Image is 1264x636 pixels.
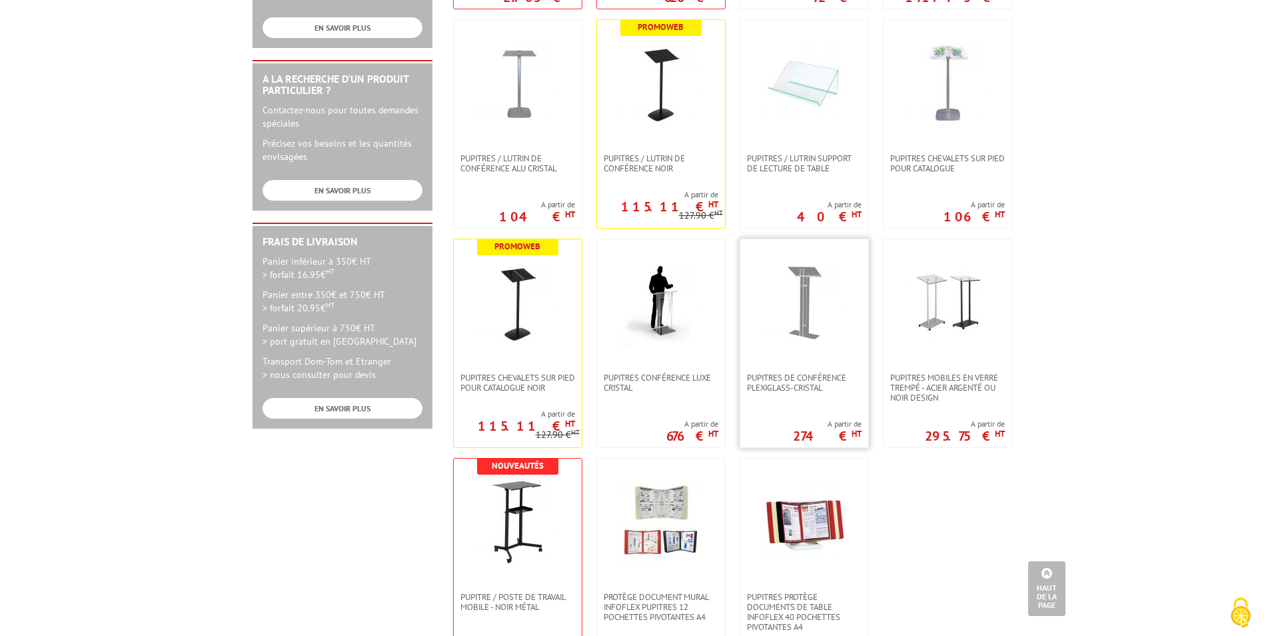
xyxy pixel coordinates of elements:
a: Pupitres protège documents de table Infoflex 40 pochettes pivotantes A4 [740,592,868,632]
sup: HT [565,209,575,220]
a: Pupitre / Poste de travail mobile - Noir métal [454,592,582,612]
span: A partir de [797,199,862,210]
span: Pupitres / lutrin de conférence Alu Cristal [460,153,575,173]
span: A partir de [925,419,1005,429]
a: Pupitres / lutrin de conférence Noir [597,153,725,173]
sup: HT [708,199,718,210]
a: Pupitres mobiles en verre trempé - acier argenté ou noir Design [884,373,1011,403]
p: Panier inférieur à 350€ HT [263,255,422,281]
h2: A la recherche d'un produit particulier ? [263,73,422,97]
b: Promoweb [494,241,540,252]
sup: HT [852,209,862,220]
sup: HT [995,209,1005,220]
span: Protège document mural Infoflex pupitres 12 pochettes pivotantes A4 [604,592,718,622]
a: Protège document mural Infoflex pupitres 12 pochettes pivotantes A4 [597,592,725,622]
b: Nouveautés [492,460,544,471]
img: Pupitres protège documents de table Infoflex 40 pochettes pivotantes A4 [761,479,848,565]
sup: HT [565,418,575,429]
p: 127.90 € [679,211,723,221]
img: Pupitres de conférence plexiglass-cristal [761,259,848,346]
a: PUPITRES CHEVALETS SUR PIED POUR CATALOGUE [884,153,1011,173]
p: 115.11 € [478,422,575,430]
img: Pupitre / Poste de travail mobile - Noir métal [474,479,561,565]
span: Pupitres Conférence Luxe Cristal [604,373,718,393]
span: Pupitre / Poste de travail mobile - Noir métal [460,592,575,612]
img: Pupitres mobiles en verre trempé - acier argenté ou noir Design [904,259,990,346]
a: Haut de la page [1028,561,1065,616]
span: PUPITRES CHEVALETS SUR PIED POUR CATALOGUE NOIR [460,373,575,393]
span: Pupitres de conférence plexiglass-cristal [747,373,862,393]
sup: HT [995,428,1005,439]
p: 106 € [944,213,1005,221]
a: EN SAVOIR PLUS [263,17,422,38]
sup: HT [326,300,334,309]
a: Pupitres / Lutrin support de lecture de table [740,153,868,173]
span: A partir de [597,189,718,200]
p: 295.75 € [925,432,1005,440]
span: Pupitres / Lutrin support de lecture de table [747,153,862,173]
button: Cookies (fenêtre modale) [1217,591,1264,636]
p: Transport Dom-Tom et Etranger [263,355,422,381]
span: A partir de [454,409,575,419]
p: Panier entre 350€ et 750€ HT [263,288,422,315]
span: Pupitres / lutrin de conférence Noir [604,153,718,173]
span: A partir de [944,199,1005,210]
span: A partir de [666,419,718,429]
p: 40 € [797,213,862,221]
img: Pupitres / lutrin de conférence Alu Cristal [474,40,561,127]
a: PUPITRES CHEVALETS SUR PIED POUR CATALOGUE NOIR [454,373,582,393]
img: Protège document mural Infoflex pupitres 12 pochettes pivotantes A4 [618,479,704,565]
span: > forfait 20.95€ [263,302,334,314]
img: Cookies (fenêtre modale) [1224,596,1257,629]
img: PUPITRES CHEVALETS SUR PIED POUR CATALOGUE NOIR [474,259,561,346]
a: Pupitres de conférence plexiglass-cristal [740,373,868,393]
sup: HT [326,267,334,276]
sup: HT [571,427,580,437]
p: Panier supérieur à 750€ HT [263,321,422,348]
span: > nous consulter pour devis [263,369,376,381]
p: 274 € [793,432,862,440]
span: A partir de [793,419,862,429]
sup: HT [852,428,862,439]
sup: HT [708,428,718,439]
span: PUPITRES CHEVALETS SUR PIED POUR CATALOGUE [890,153,1005,173]
span: Pupitres mobiles en verre trempé - acier argenté ou noir Design [890,373,1005,403]
p: 115.11 € [621,203,718,211]
p: Précisez vos besoins et les quantités envisagées [263,137,422,163]
a: Pupitres Conférence Luxe Cristal [597,373,725,393]
p: Contactez-nous pour toutes demandes spéciales [263,103,422,130]
p: 104 € [499,213,575,221]
img: Pupitres / lutrin de conférence Noir [618,40,704,127]
p: 676 € [666,432,718,440]
span: Pupitres protège documents de table Infoflex 40 pochettes pivotantes A4 [747,592,862,632]
h2: Frais de Livraison [263,236,422,248]
span: > port gratuit en [GEOGRAPHIC_DATA] [263,335,416,347]
sup: HT [714,208,723,217]
p: 127.90 € [536,430,580,440]
span: A partir de [499,199,575,210]
span: > forfait 16.95€ [263,269,334,281]
img: Pupitres Conférence Luxe Cristal [618,259,704,346]
a: EN SAVOIR PLUS [263,398,422,419]
img: Pupitres / Lutrin support de lecture de table [761,40,848,127]
a: EN SAVOIR PLUS [263,180,422,201]
img: PUPITRES CHEVALETS SUR PIED POUR CATALOGUE [904,40,991,127]
a: Pupitres / lutrin de conférence Alu Cristal [454,153,582,173]
b: Promoweb [638,21,684,33]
